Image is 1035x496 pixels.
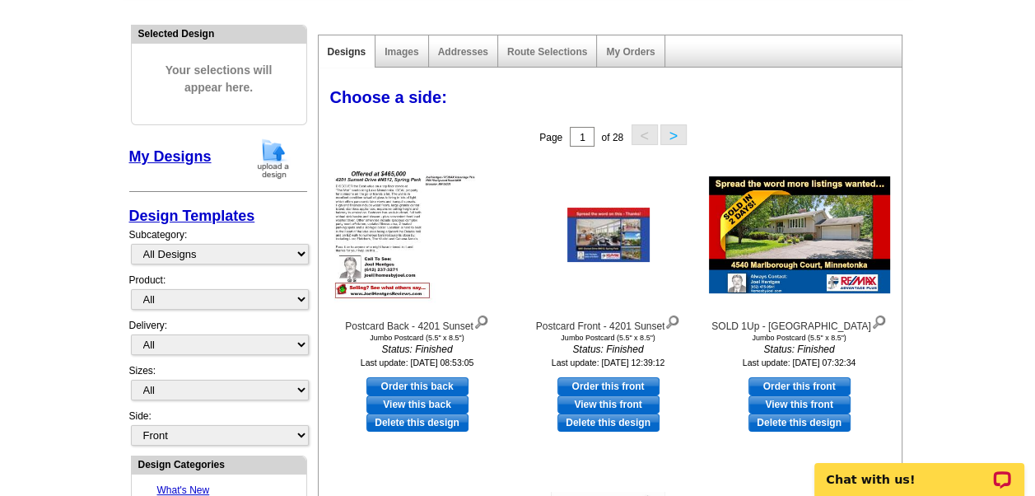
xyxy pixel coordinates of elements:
[660,124,687,145] button: >
[743,358,856,367] small: Last update: [DATE] 07:32:34
[132,456,306,472] div: Design Categories
[709,176,890,293] img: SOLD 1Up - Marlborough
[507,46,587,58] a: Route Selections
[129,409,307,447] div: Side:
[748,377,851,395] a: use this design
[366,395,469,414] a: View this back
[366,414,469,432] a: Delete this design
[129,273,307,318] div: Product:
[366,377,469,395] a: use this design
[632,124,658,145] button: <
[330,88,447,106] span: Choose a side:
[567,208,650,262] img: Postcard Front - 4201 Sunset
[132,26,306,41] div: Selected Design
[252,138,295,180] img: upload-design
[664,311,680,330] img: view design details
[518,342,699,357] i: Status: Finished
[129,208,255,224] a: Design Templates
[709,334,890,342] div: Jumbo Postcard (5.5" x 8.5")
[361,358,474,367] small: Last update: [DATE] 08:53:05
[557,377,660,395] a: use this design
[438,46,488,58] a: Addresses
[129,227,307,273] div: Subcategory:
[606,46,655,58] a: My Orders
[129,363,307,409] div: Sizes:
[709,311,890,334] div: SOLD 1Up - [GEOGRAPHIC_DATA]
[157,484,210,496] a: What's New
[327,334,508,342] div: Jumbo Postcard (5.5" x 8.5")
[129,148,212,165] a: My Designs
[804,444,1035,496] iframe: LiveChat chat widget
[328,46,366,58] a: Designs
[871,311,887,330] img: view design details
[327,167,508,303] img: Postcard Back - 4201 Sunset
[601,132,623,143] span: of 28
[748,414,851,432] a: Delete this design
[709,342,890,357] i: Status: Finished
[557,414,660,432] a: Delete this design
[129,318,307,363] div: Delivery:
[748,395,851,414] a: View this front
[385,46,418,58] a: Images
[327,311,508,334] div: Postcard Back - 4201 Sunset
[144,45,294,113] span: Your selections will appear here.
[557,395,660,414] a: View this front
[518,334,699,342] div: Jumbo Postcard (5.5" x 8.5")
[518,311,699,334] div: Postcard Front - 4201 Sunset
[552,358,665,367] small: Last update: [DATE] 12:39:12
[473,311,489,330] img: view design details
[539,132,562,143] span: Page
[327,342,508,357] i: Status: Finished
